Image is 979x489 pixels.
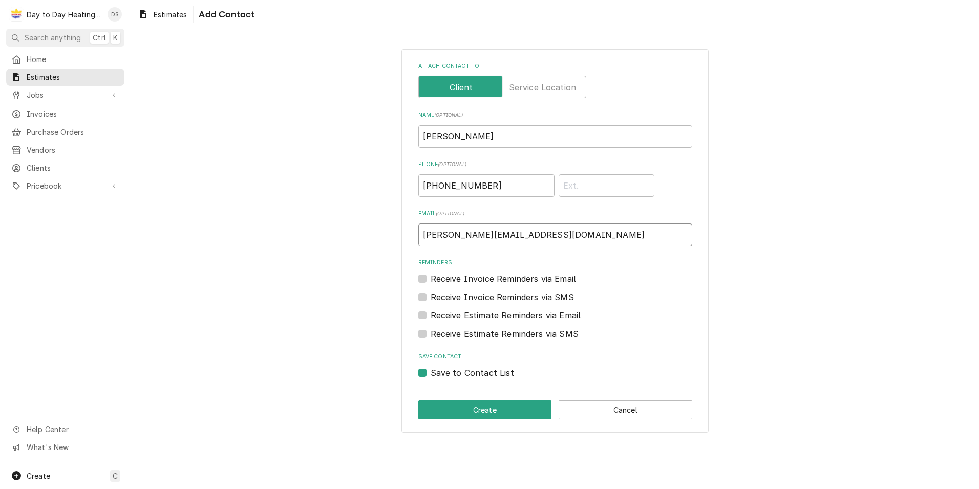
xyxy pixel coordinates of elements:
[6,69,124,86] a: Estimates
[27,54,119,65] span: Home
[113,32,118,43] span: K
[418,259,692,285] div: Reminders
[27,472,50,480] span: Create
[438,161,466,167] span: ( optional )
[6,159,124,176] a: Clients
[154,9,187,20] span: Estimates
[559,400,692,419] button: Cancel
[27,127,119,137] span: Purchase Orders
[418,400,552,419] button: Create
[431,291,574,303] label: Receive Invoice Reminders via SMS
[559,174,654,197] input: Ext.
[6,87,124,104] a: Go to Jobs
[108,7,122,22] div: David Silvestre's Avatar
[6,141,124,158] a: Vendors
[418,210,692,246] div: Email
[25,32,81,43] span: Search anything
[9,7,24,22] div: Day to Day Heating and Cooling's Avatar
[418,259,692,267] label: Reminders
[27,72,119,83] span: Estimates
[431,328,579,340] label: Receive Estimate Reminders via SMS
[418,111,692,148] div: Name
[418,400,692,419] div: Button Group
[134,6,191,23] a: Estimates
[196,8,254,22] span: Add Contact
[418,111,692,119] label: Name
[418,160,692,169] label: Phone
[27,109,119,119] span: Invoices
[27,9,102,20] div: Day to Day Heating and Cooling
[6,29,124,47] button: Search anythingCtrlK
[401,49,709,433] div: Contact Create/Update
[434,112,463,118] span: ( optional )
[418,353,692,379] div: Ephemeral Contact
[431,273,577,285] label: Receive Invoice Reminders via Email
[108,7,122,22] div: DS
[6,421,124,438] a: Go to Help Center
[418,353,692,361] label: Save Contact
[27,145,119,155] span: Vendors
[6,124,124,140] a: Purchase Orders
[27,442,118,453] span: What's New
[27,180,104,191] span: Pricebook
[418,174,555,197] input: Number
[27,162,119,173] span: Clients
[6,439,124,456] a: Go to What's New
[27,90,104,100] span: Jobs
[418,160,692,197] div: Phone
[431,309,581,321] label: Receive Estimate Reminders via Email
[93,32,106,43] span: Ctrl
[418,62,692,70] label: Attach contact to
[113,471,118,481] span: C
[6,177,124,194] a: Go to Pricebook
[6,51,124,68] a: Home
[6,106,124,123] a: Invoices
[418,400,692,419] div: Button Group Row
[436,211,464,216] span: ( optional )
[418,62,692,379] div: Contact Edit Form
[27,424,118,435] span: Help Center
[418,210,692,218] label: Email
[9,7,24,22] div: D
[431,366,514,379] label: Save to Contact List
[418,62,692,98] div: Attach contact to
